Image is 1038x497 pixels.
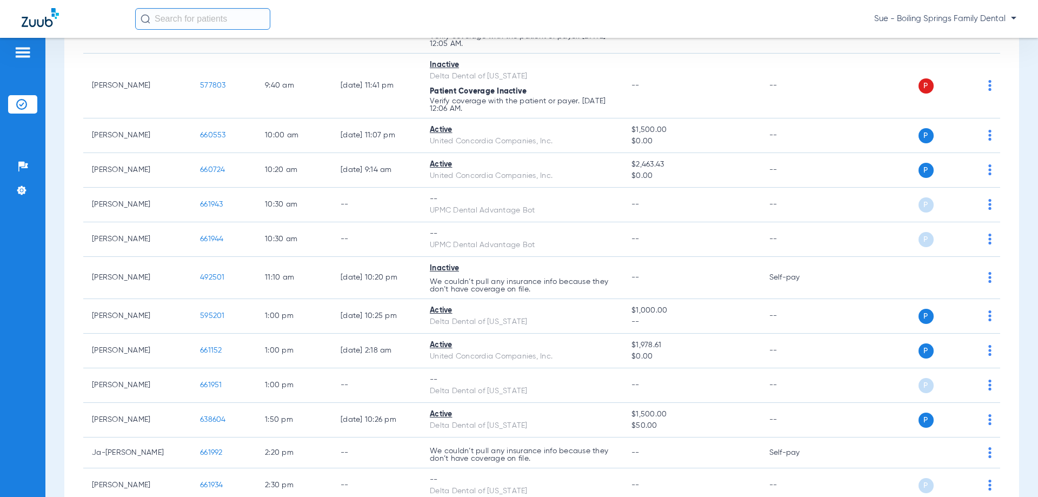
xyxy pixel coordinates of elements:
span: 661992 [200,449,223,456]
div: -- [430,194,614,205]
td: [DATE] 11:07 PM [332,118,421,153]
span: P [919,197,934,213]
span: P [919,78,934,94]
span: P [919,378,934,393]
span: P [919,128,934,143]
span: -- [631,481,640,489]
span: P [919,309,934,324]
span: 661951 [200,381,222,389]
td: Self-pay [761,257,834,299]
span: 638604 [200,416,226,423]
span: $1,978.61 [631,340,751,351]
img: group-dot-blue.svg [988,345,992,356]
td: -- [761,299,834,334]
td: 11:10 AM [256,257,332,299]
p: Verify coverage with the patient or payer. [DATE] 12:05 AM. [430,32,614,48]
td: -- [761,368,834,403]
span: 492501 [200,274,225,281]
div: United Concordia Companies, Inc. [430,351,614,362]
td: Ja-[PERSON_NAME] [83,438,191,468]
div: United Concordia Companies, Inc. [430,170,614,182]
td: -- [761,118,834,153]
div: Delta Dental of [US_STATE] [430,486,614,497]
div: Delta Dental of [US_STATE] [430,71,614,82]
td: [PERSON_NAME] [83,403,191,438]
span: -- [631,82,640,89]
span: $0.00 [631,170,751,182]
span: Patient Coverage Inactive [430,88,527,95]
div: Active [430,159,614,170]
td: -- [332,188,421,222]
p: We couldn’t pull any insurance info because they don’t have coverage on file. [430,278,614,293]
td: 10:30 AM [256,188,332,222]
td: [PERSON_NAME] [83,153,191,188]
span: $1,500.00 [631,409,751,420]
td: 10:00 AM [256,118,332,153]
span: Sue - Boiling Springs Family Dental [874,14,1016,24]
img: group-dot-blue.svg [988,380,992,390]
span: $1,500.00 [631,124,751,136]
span: 661934 [200,481,223,489]
div: Inactive [430,59,614,71]
td: [PERSON_NAME] [83,118,191,153]
img: group-dot-blue.svg [988,164,992,175]
td: -- [761,188,834,222]
span: $1,000.00 [631,305,751,316]
p: We couldn’t pull any insurance info because they don’t have coverage on file. [430,447,614,462]
td: 2:20 PM [256,438,332,468]
img: group-dot-blue.svg [988,414,992,425]
td: -- [332,222,421,257]
span: -- [631,274,640,281]
td: [DATE] 10:26 PM [332,403,421,438]
td: [PERSON_NAME] [83,257,191,299]
td: [PERSON_NAME] [83,368,191,403]
span: P [919,478,934,493]
div: Active [430,409,614,420]
div: Active [430,340,614,351]
img: Search Icon [141,14,150,24]
td: 1:50 PM [256,403,332,438]
td: -- [761,153,834,188]
span: 595201 [200,312,225,320]
td: 10:30 AM [256,222,332,257]
img: group-dot-blue.svg [988,272,992,283]
span: -- [631,316,751,328]
span: $2,463.43 [631,159,751,170]
td: -- [761,54,834,118]
td: [DATE] 9:14 AM [332,153,421,188]
input: Search for patients [135,8,270,30]
div: UPMC Dental Advantage Bot [430,240,614,251]
td: [DATE] 2:18 AM [332,334,421,368]
span: 661943 [200,201,223,208]
div: -- [430,474,614,486]
iframe: Chat Widget [984,445,1038,497]
span: $0.00 [631,136,751,147]
div: -- [430,374,614,386]
span: -- [631,381,640,389]
img: group-dot-blue.svg [988,310,992,321]
span: 660553 [200,131,226,139]
div: Delta Dental of [US_STATE] [430,420,614,432]
td: 9:40 AM [256,54,332,118]
td: -- [332,368,421,403]
td: -- [761,403,834,438]
div: UPMC Dental Advantage Bot [430,205,614,216]
td: [DATE] 10:25 PM [332,299,421,334]
span: 661944 [200,235,224,243]
td: 10:20 AM [256,153,332,188]
span: 577803 [200,82,226,89]
td: 1:00 PM [256,299,332,334]
img: hamburger-icon [14,46,31,59]
div: -- [430,228,614,240]
div: Delta Dental of [US_STATE] [430,316,614,328]
td: Self-pay [761,438,834,468]
span: -- [631,201,640,208]
span: P [919,163,934,178]
span: 661152 [200,347,222,354]
td: [DATE] 11:41 PM [332,54,421,118]
img: Zuub Logo [22,8,59,27]
td: 1:00 PM [256,368,332,403]
span: $0.00 [631,351,751,362]
img: group-dot-blue.svg [988,80,992,91]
